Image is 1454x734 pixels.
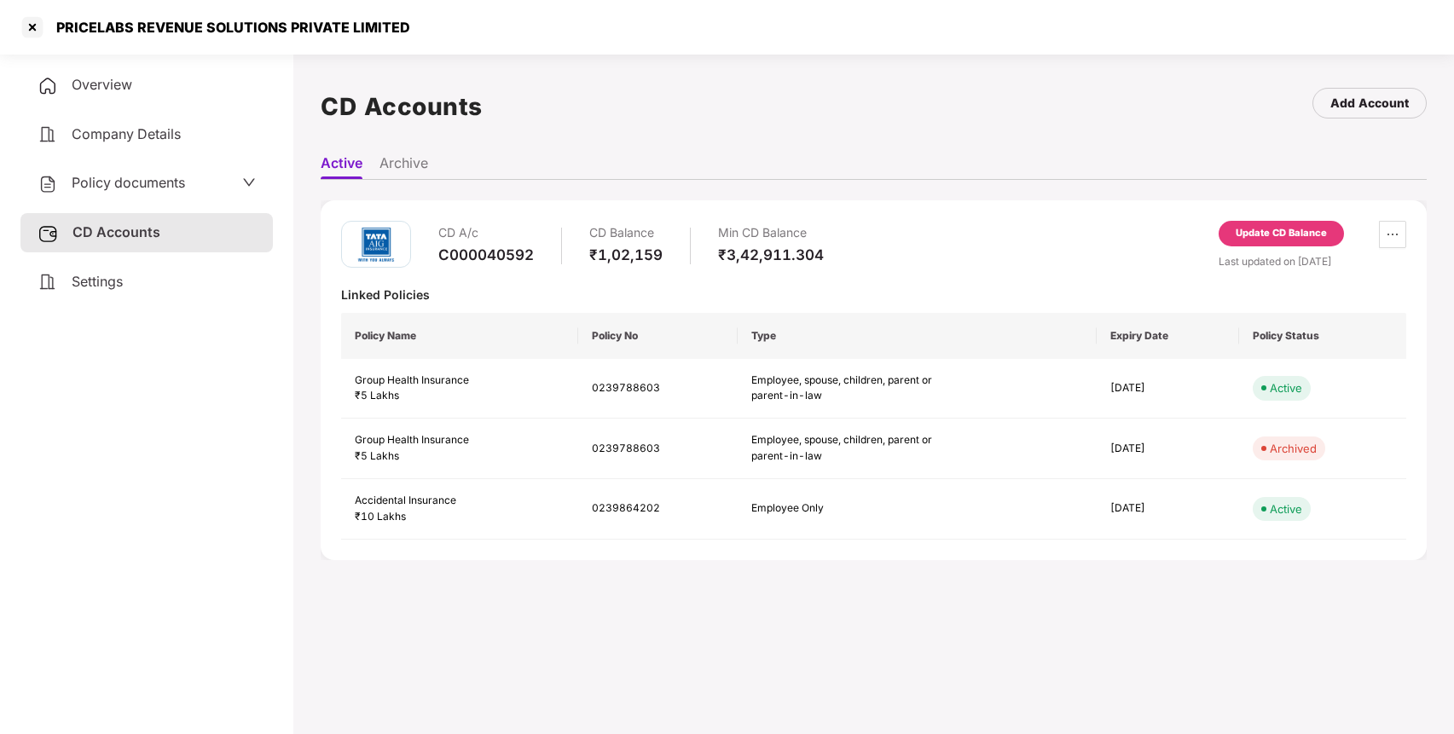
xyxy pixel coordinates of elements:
h1: CD Accounts [321,88,483,125]
span: ellipsis [1380,228,1405,241]
img: tatag.png [350,219,402,270]
div: Accidental Insurance [355,493,565,509]
img: svg+xml;base64,PHN2ZyB4bWxucz0iaHR0cDovL3d3dy53My5vcmcvMjAwMC9zdmciIHdpZHRoPSIyNCIgaGVpZ2h0PSIyNC... [38,174,58,194]
td: 0239788603 [578,419,738,479]
div: Group Health Insurance [355,432,565,448]
td: [DATE] [1097,359,1239,419]
div: ₹3,42,911.304 [718,246,824,264]
div: Add Account [1330,94,1409,113]
span: ₹5 Lakhs [355,389,399,402]
div: Employee Only [751,500,939,517]
div: Active [1270,379,1302,396]
div: Linked Policies [341,286,1406,303]
div: CD Balance [589,221,663,246]
td: 0239788603 [578,359,738,419]
div: PRICELABS REVENUE SOLUTIONS PRIVATE LIMITED [46,19,410,36]
img: svg+xml;base64,PHN2ZyB4bWxucz0iaHR0cDovL3d3dy53My5vcmcvMjAwMC9zdmciIHdpZHRoPSIyNCIgaGVpZ2h0PSIyNC... [38,76,58,96]
div: Update CD Balance [1236,226,1327,241]
div: Archived [1270,440,1317,457]
td: 0239864202 [578,479,738,540]
img: svg+xml;base64,PHN2ZyB3aWR0aD0iMjUiIGhlaWdodD0iMjQiIHZpZXdCb3g9IjAgMCAyNSAyNCIgZmlsbD0ibm9uZSIgeG... [38,223,59,244]
td: [DATE] [1097,479,1239,540]
div: CD A/c [438,221,534,246]
span: Company Details [72,125,181,142]
th: Policy Name [341,313,578,359]
td: [DATE] [1097,419,1239,479]
span: Policy documents [72,174,185,191]
div: Active [1270,500,1302,517]
img: svg+xml;base64,PHN2ZyB4bWxucz0iaHR0cDovL3d3dy53My5vcmcvMjAwMC9zdmciIHdpZHRoPSIyNCIgaGVpZ2h0PSIyNC... [38,272,58,292]
div: Group Health Insurance [355,373,565,389]
div: Employee, spouse, children, parent or parent-in-law [751,373,939,405]
span: Overview [72,76,132,93]
th: Policy No [578,313,738,359]
span: Settings [72,273,123,290]
div: Employee, spouse, children, parent or parent-in-law [751,432,939,465]
th: Type [738,313,1097,359]
span: ₹10 Lakhs [355,510,406,523]
li: Active [321,154,362,179]
img: svg+xml;base64,PHN2ZyB4bWxucz0iaHR0cDovL3d3dy53My5vcmcvMjAwMC9zdmciIHdpZHRoPSIyNCIgaGVpZ2h0PSIyNC... [38,124,58,145]
th: Expiry Date [1097,313,1239,359]
button: ellipsis [1379,221,1406,248]
div: ₹1,02,159 [589,246,663,264]
span: ₹5 Lakhs [355,449,399,462]
div: Last updated on [DATE] [1219,253,1406,269]
li: Archive [379,154,428,179]
div: Min CD Balance [718,221,824,246]
div: C000040592 [438,246,534,264]
span: down [242,176,256,189]
th: Policy Status [1239,313,1406,359]
span: CD Accounts [72,223,160,240]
